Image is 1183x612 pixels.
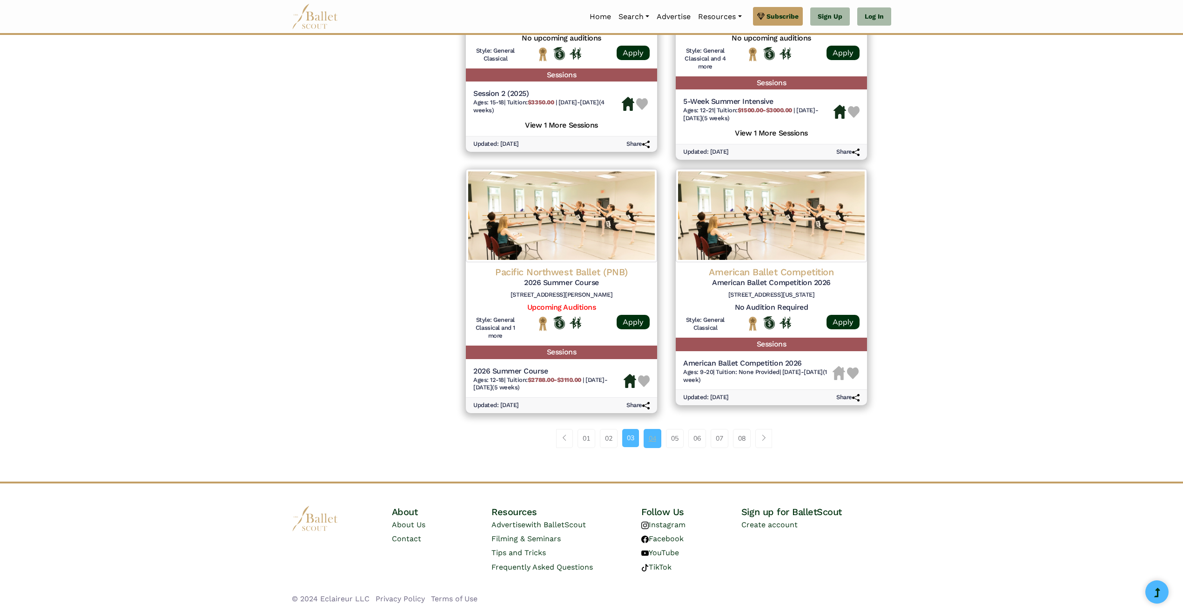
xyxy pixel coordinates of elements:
[766,11,799,21] span: Subscribe
[683,303,860,313] h5: No Audition Required
[741,520,798,529] a: Create account
[857,7,891,26] a: Log In
[827,315,860,329] a: Apply
[641,506,741,518] h4: Follow Us
[491,563,593,571] a: Frequently Asked Questions
[738,107,792,114] b: $1500.00-$3000.00
[753,7,803,26] a: Subscribe
[780,317,791,329] img: In Person
[757,11,765,21] img: gem.svg
[570,317,581,329] img: In Person
[578,429,595,448] a: 01
[683,359,833,368] h5: American Ballet Competition 2026
[676,169,867,262] img: Logo
[570,48,581,60] img: In Person
[553,316,565,329] img: Offers Scholarship
[622,97,634,111] img: Housing Available
[617,46,650,60] a: Apply
[473,47,518,63] h6: Style: General Classical
[431,594,477,603] a: Terms of Use
[741,506,891,518] h4: Sign up for BalletScout
[473,401,519,409] h6: Updated: [DATE]
[653,7,694,27] a: Advertise
[848,106,860,118] img: Heart
[641,520,686,529] a: Instagram
[780,48,791,60] img: In Person
[847,367,859,379] img: Heart
[827,46,860,60] a: Apply
[473,89,622,99] h5: Session 2 (2025)
[733,429,751,448] a: 08
[392,506,492,518] h4: About
[683,97,833,107] h5: 5-Week Summer Intensive
[836,148,860,156] h6: Share
[491,506,641,518] h4: Resources
[626,401,650,409] h6: Share
[683,148,729,156] h6: Updated: [DATE]
[527,303,596,312] a: Upcoming Auditions
[491,548,546,557] a: Tips and Tricks
[473,376,607,391] span: [DATE]-[DATE] (5 weeks)
[473,140,519,148] h6: Updated: [DATE]
[491,534,561,543] a: Filming & Seminars
[641,534,684,543] a: Facebook
[638,375,650,387] img: Heart
[537,47,549,61] img: National
[716,368,779,375] span: Tuition: None Provided
[615,7,653,27] a: Search
[711,429,728,448] a: 07
[836,394,860,401] h6: Share
[641,536,649,543] img: facebook logo
[507,376,583,383] span: Tuition:
[473,99,622,115] h6: | |
[641,564,649,571] img: tiktok logo
[641,548,679,557] a: YouTube
[747,316,759,331] img: National
[473,291,650,299] h6: [STREET_ADDRESS][PERSON_NAME]
[694,7,745,27] a: Resources
[683,266,860,278] h4: American Ballet Competition
[683,316,727,332] h6: Style: General Classical
[491,520,586,529] a: Advertisewith BalletScout
[683,107,818,122] span: [DATE]-[DATE] (5 weeks)
[683,368,827,383] span: [DATE]-[DATE] (1 week)
[636,98,648,110] img: Heart
[622,429,639,447] a: 03
[473,34,650,43] h5: No upcoming auditions
[624,374,636,388] img: Housing Available
[292,506,338,531] img: logo
[528,99,554,106] b: $3350.00
[473,278,650,288] h5: 2026 Summer Course
[683,107,714,114] span: Ages: 12-21
[292,593,370,605] li: © 2024 Eclaireur LLC
[683,278,860,288] h5: American Ballet Competition 2026
[810,7,850,26] a: Sign Up
[688,429,706,448] a: 06
[473,316,518,340] h6: Style: General Classical and 1 more
[600,429,618,448] a: 02
[683,291,860,299] h6: [STREET_ADDRESS][US_STATE]
[717,107,794,114] span: Tuition:
[473,266,650,278] h4: Pacific Northwest Ballet (PNB)
[683,47,727,71] h6: Style: General Classical and 4 more
[556,429,777,448] nav: Page navigation example
[473,99,605,114] span: [DATE]-[DATE] (4 weeks)
[763,47,775,60] img: Offers Scholarship
[641,563,672,571] a: TikTok
[586,7,615,27] a: Home
[507,99,556,106] span: Tuition:
[473,376,624,392] h6: | |
[683,394,729,401] h6: Updated: [DATE]
[763,316,775,329] img: Offers Scholarship
[473,367,624,376] h5: 2026 Summer Course
[641,522,649,529] img: instagram logo
[392,520,425,529] a: About Us
[466,169,657,262] img: Logo
[644,429,661,448] a: 04
[626,140,650,148] h6: Share
[376,594,425,603] a: Privacy Policy
[473,118,650,130] h5: View 1 More Sessions
[473,376,504,383] span: Ages: 12-18
[683,126,860,138] h5: View 1 More Sessions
